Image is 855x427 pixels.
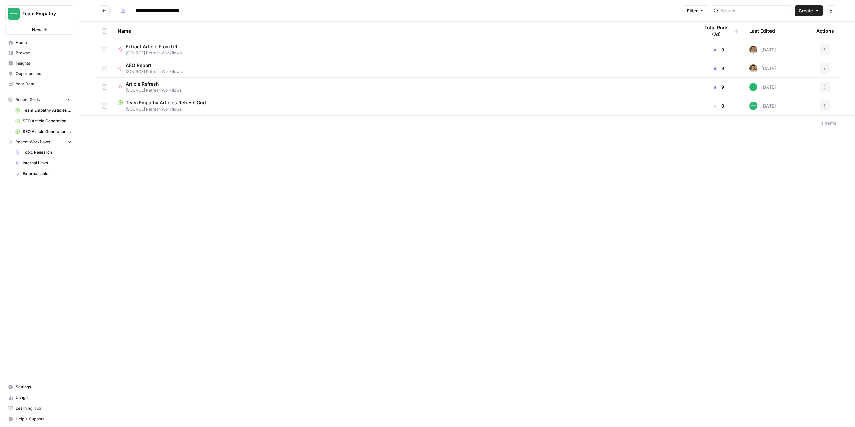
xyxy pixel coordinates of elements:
[749,64,776,72] div: [DATE]
[721,7,789,14] input: Search
[16,81,71,87] span: Your Data
[8,8,20,20] img: Team Empathy Logo
[126,69,182,75] span: [SOURCE] Refresh Workflows
[15,139,50,145] span: Recent Workflows
[749,46,757,54] img: 9peqd3ak2lieyojmlm10uxo82l57
[118,22,689,40] div: Name
[5,137,74,147] button: Recent Workflows
[12,147,74,158] a: Topic Research
[699,84,739,90] div: 9
[126,81,176,87] span: Article Refresh
[16,60,71,66] span: Insights
[5,25,74,35] button: New
[821,120,836,126] div: 4 Items
[23,118,71,124] span: SEO Article Generation Grid (Cropin)
[12,105,74,116] a: Team Empathy Articles Refresh Grid
[749,64,757,72] img: 9peqd3ak2lieyojmlm10uxo82l57
[15,97,40,103] span: Recent Grids
[16,50,71,56] span: Browse
[12,158,74,168] a: Internal Links
[118,43,689,56] a: Extract Article From URL[SOURCE] Refresh Workflows
[5,392,74,403] a: Usage
[5,403,74,414] a: Learning Hub
[16,395,71,401] span: Usage
[5,5,74,22] button: Workspace: Team Empathy
[16,405,71,411] span: Learning Hub
[12,168,74,179] a: External Links
[749,83,776,91] div: [DATE]
[12,126,74,137] a: SEO Article Generation Grid - Access Quest
[5,48,74,58] a: Browse
[699,46,739,53] div: 9
[699,22,739,40] div: Total Runs (7d)
[118,81,689,93] a: Article Refresh[SOURCE] Refresh Workflows
[16,71,71,77] span: Opportunities
[687,7,698,14] span: Filter
[5,37,74,48] a: Home
[126,43,180,50] span: Extract Article From URL
[23,171,71,177] span: External Links
[799,7,813,14] span: Create
[749,102,776,110] div: [DATE]
[118,106,689,112] span: [SOURCE] Refresh Workflows
[5,382,74,392] a: Settings
[5,79,74,89] a: Your Data
[816,22,834,40] div: Actions
[32,26,42,33] span: New
[16,384,71,390] span: Settings
[749,22,775,40] div: Last Edited
[23,107,71,113] span: Team Empathy Articles Refresh Grid
[16,40,71,46] span: Home
[699,102,739,109] div: 0
[23,149,71,155] span: Topic Research
[118,99,689,112] a: Team Empathy Articles Refresh Grid[SOURCE] Refresh Workflows
[23,129,71,135] span: SEO Article Generation Grid - Access Quest
[5,414,74,424] button: Help + Support
[126,50,185,56] span: [SOURCE] Refresh Workflows
[22,10,63,17] span: Team Empathy
[5,68,74,79] a: Opportunities
[749,102,757,110] img: wwg0kvabo36enf59sssm51gfoc5r
[683,5,708,16] button: Filter
[23,160,71,166] span: Internal Links
[795,5,823,16] button: Create
[699,65,739,72] div: 9
[126,87,182,93] span: [SOURCE] Refresh Workflows
[12,116,74,126] a: SEO Article Generation Grid (Cropin)
[126,62,176,69] span: AEO Report
[16,416,71,422] span: Help + Support
[749,83,757,91] img: wwg0kvabo36enf59sssm51gfoc5r
[99,5,110,16] button: Go back
[5,95,74,105] button: Recent Grids
[749,46,776,54] div: [DATE]
[118,62,689,75] a: AEO Report[SOURCE] Refresh Workflows
[5,58,74,69] a: Insights
[126,99,206,106] span: Team Empathy Articles Refresh Grid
